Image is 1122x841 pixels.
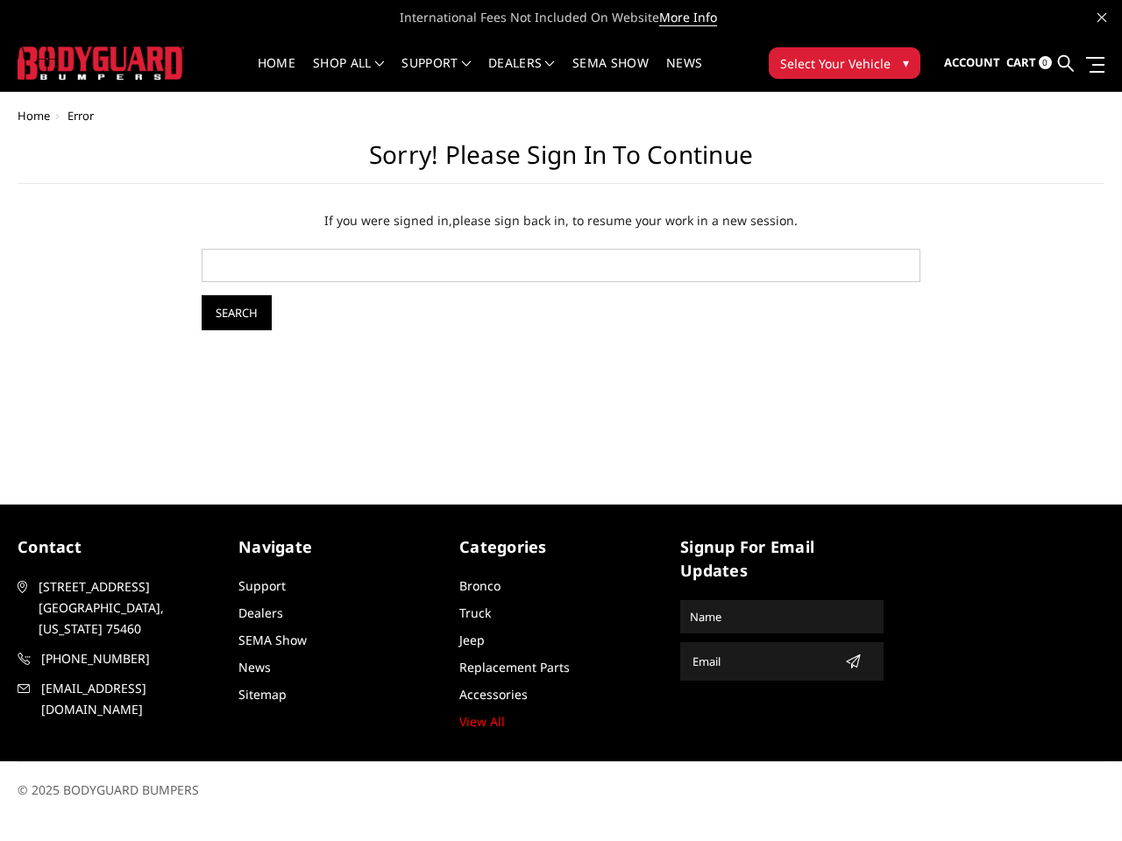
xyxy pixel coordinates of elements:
button: Select Your Vehicle [769,47,920,79]
a: shop all [313,57,384,91]
a: Home [18,108,50,124]
a: please sign back in [452,212,565,229]
span: [PHONE_NUMBER] [41,648,220,669]
a: Truck [459,604,491,621]
h5: contact [18,535,221,559]
span: ▾ [903,53,909,72]
h5: Categories [459,535,663,559]
span: Select Your Vehicle [780,54,891,73]
a: [EMAIL_ADDRESS][DOMAIN_NAME] [18,678,221,720]
a: News [666,57,702,91]
iframe: Chat Widget [1034,757,1122,841]
a: More Info [659,9,717,26]
span: © 2025 BODYGUARD BUMPERS [18,781,199,798]
a: Home [258,57,295,91]
input: Name [683,603,881,631]
h5: signup for email updates [680,535,884,583]
a: Accessories [459,686,528,703]
span: 0 [1039,56,1052,69]
a: Support [238,577,286,594]
a: Support [401,57,471,91]
span: Account [944,54,1000,70]
h1: Sorry! Please sign in to continue [18,140,1104,184]
a: View All [459,713,505,730]
img: BODYGUARD BUMPERS [18,46,184,79]
a: Dealers [488,57,555,91]
a: Cart 0 [1006,39,1052,87]
a: Replacement Parts [459,659,570,675]
a: Bronco [459,577,501,594]
span: Error [67,108,94,124]
a: SEMA Show [572,57,649,91]
input: Email [685,647,838,675]
p: If you were signed in, , to resume your work in a new session. [202,210,921,231]
input: Search [202,295,272,330]
a: Sitemap [238,686,287,703]
a: Jeep [459,632,485,648]
a: Dealers [238,604,283,621]
span: [STREET_ADDRESS] [GEOGRAPHIC_DATA], [US_STATE] 75460 [39,576,217,640]
a: [PHONE_NUMBER] [18,648,221,669]
span: [EMAIL_ADDRESS][DOMAIN_NAME] [41,678,220,720]
span: Cart [1006,54,1036,70]
a: News [238,659,271,675]
a: Account [944,39,1000,87]
a: SEMA Show [238,632,307,648]
h5: Navigate [238,535,442,559]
